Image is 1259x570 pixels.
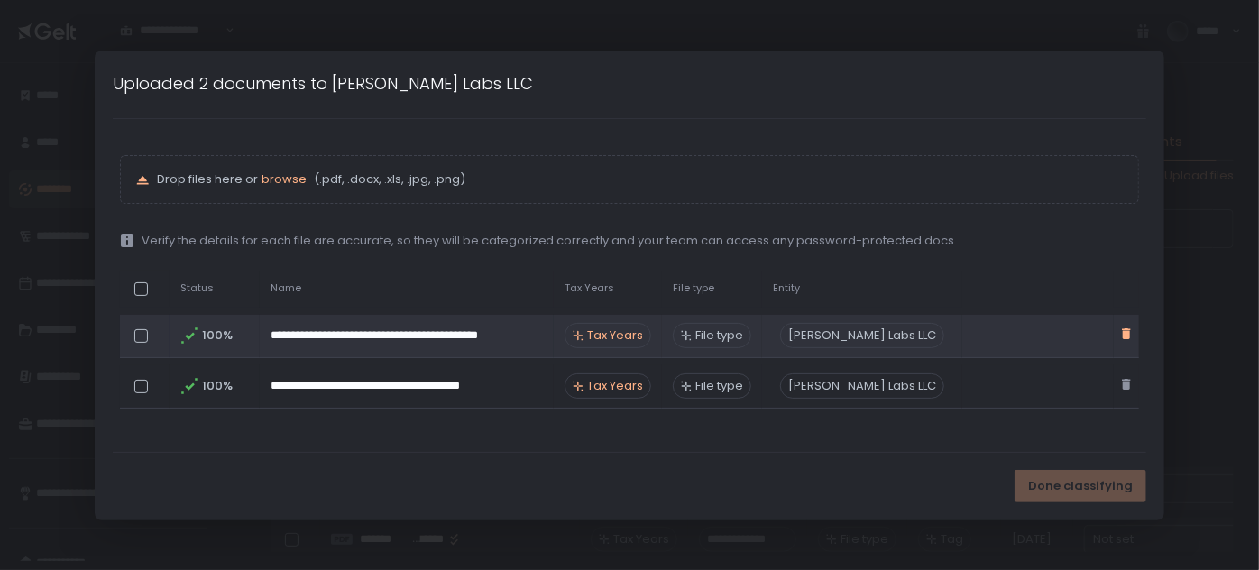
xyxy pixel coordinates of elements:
span: Verify the details for each file are accurate, so they will be categorized correctly and your tea... [142,233,958,249]
span: Status [180,281,214,295]
div: [PERSON_NAME] Labs LLC [780,373,944,399]
p: Drop files here or [157,171,1125,188]
span: File type [695,378,743,394]
span: 100% [202,378,231,394]
span: 100% [202,327,231,344]
span: Tax Years [565,281,614,295]
span: File type [695,327,743,344]
span: Entity [773,281,800,295]
button: browse [262,171,307,188]
span: Tax Years [587,327,643,344]
h1: Uploaded 2 documents to [PERSON_NAME] Labs LLC [113,71,533,96]
span: (.pdf, .docx, .xls, .jpg, .png) [310,171,465,188]
span: Tax Years [587,378,643,394]
span: Name [271,281,301,295]
div: [PERSON_NAME] Labs LLC [780,323,944,348]
span: File type [673,281,714,295]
